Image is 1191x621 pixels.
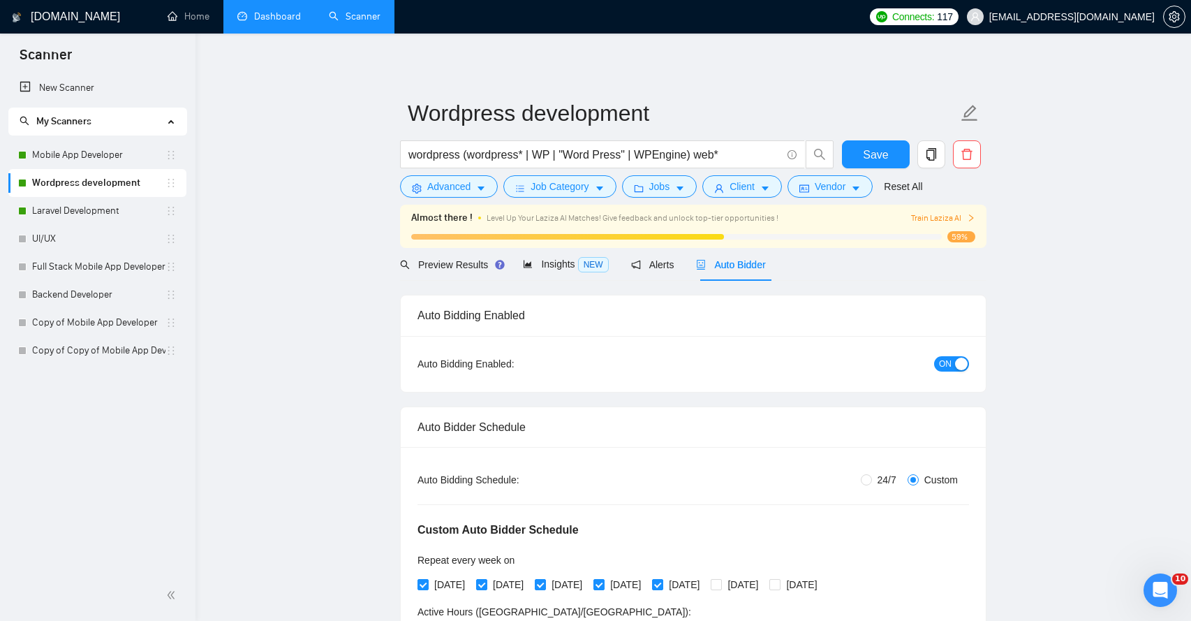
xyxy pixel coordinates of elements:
[8,74,186,102] li: New Scanner
[427,179,471,194] span: Advanced
[32,169,165,197] a: Wordpress development
[1144,573,1177,607] iframe: Intercom live chat
[417,606,691,618] span: Active Hours ( [GEOGRAPHIC_DATA]/[GEOGRAPHIC_DATA] ):
[476,183,486,193] span: caret-down
[168,10,209,22] a: homeHome
[722,577,764,592] span: [DATE]
[408,146,781,163] input: Search Freelance Jobs...
[487,577,529,592] span: [DATE]
[487,213,778,223] span: Level Up Your Laziza AI Matches! Give feedback and unlock top-tier opportunities !
[8,337,186,365] li: Copy of Copy of Mobile App Developer
[429,577,471,592] span: [DATE]
[631,260,641,270] span: notification
[714,183,724,193] span: user
[787,150,797,159] span: info-circle
[918,148,945,161] span: copy
[8,225,186,253] li: UI/UX
[165,205,177,217] span: holder
[166,588,180,602] span: double-left
[12,6,22,29] img: logo
[605,577,646,592] span: [DATE]
[939,356,952,372] span: ON
[787,175,873,198] button: idcardVendorcaret-down
[417,522,579,539] h5: Custom Auto Bidder Schedule
[696,259,765,270] span: Auto Bidder
[20,74,175,102] a: New Scanner
[523,258,608,270] span: Insights
[546,577,588,592] span: [DATE]
[696,260,706,270] span: robot
[8,253,186,281] li: Full Stack Mobile App Developer
[32,197,165,225] a: Laravel Development
[947,231,975,242] span: 59%
[799,183,809,193] span: idcard
[36,115,91,127] span: My Scanners
[631,259,674,270] span: Alerts
[911,212,975,225] button: Train Laziza AI
[663,577,705,592] span: [DATE]
[8,169,186,197] li: Wordpress development
[781,577,822,592] span: [DATE]
[622,175,697,198] button: folderJobscaret-down
[165,289,177,300] span: holder
[730,179,755,194] span: Client
[32,309,165,337] a: Copy of Mobile App Developer
[954,148,980,161] span: delete
[515,183,525,193] span: bars
[531,179,589,194] span: Job Category
[494,258,506,271] div: Tooltip anchor
[884,179,922,194] a: Reset All
[32,281,165,309] a: Backend Developer
[411,210,473,226] span: Almost there !
[32,337,165,365] a: Copy of Copy of Mobile App Developer
[165,345,177,356] span: holder
[8,309,186,337] li: Copy of Mobile App Developer
[876,11,887,22] img: upwork-logo.png
[595,183,605,193] span: caret-down
[20,115,91,127] span: My Scanners
[851,183,861,193] span: caret-down
[634,183,644,193] span: folder
[165,149,177,161] span: holder
[165,317,177,328] span: holder
[400,259,501,270] span: Preview Results
[806,148,833,161] span: search
[8,141,186,169] li: Mobile App Developer
[917,140,945,168] button: copy
[1172,573,1188,585] span: 10
[408,96,958,131] input: Scanner name...
[8,197,186,225] li: Laravel Development
[165,233,177,244] span: holder
[937,9,952,24] span: 117
[400,260,410,270] span: search
[400,175,498,198] button: settingAdvancedcaret-down
[1163,11,1185,22] a: setting
[872,472,902,488] span: 24/7
[412,183,422,193] span: setting
[961,104,979,122] span: edit
[842,140,910,168] button: Save
[32,253,165,281] a: Full Stack Mobile App Developer
[675,183,685,193] span: caret-down
[649,179,670,194] span: Jobs
[863,146,888,163] span: Save
[32,225,165,253] a: UI/UX
[1164,11,1185,22] span: setting
[20,116,29,126] span: search
[8,45,83,74] span: Scanner
[503,175,616,198] button: barsJob Categorycaret-down
[523,259,533,269] span: area-chart
[417,472,601,488] div: Auto Bidding Schedule:
[165,177,177,189] span: holder
[417,555,515,566] span: Repeat every week on
[32,141,165,169] a: Mobile App Developer
[760,183,770,193] span: caret-down
[815,179,845,194] span: Vendor
[806,140,834,168] button: search
[578,257,609,272] span: NEW
[417,295,969,335] div: Auto Bidding Enabled
[165,261,177,272] span: holder
[892,9,934,24] span: Connects:
[702,175,782,198] button: userClientcaret-down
